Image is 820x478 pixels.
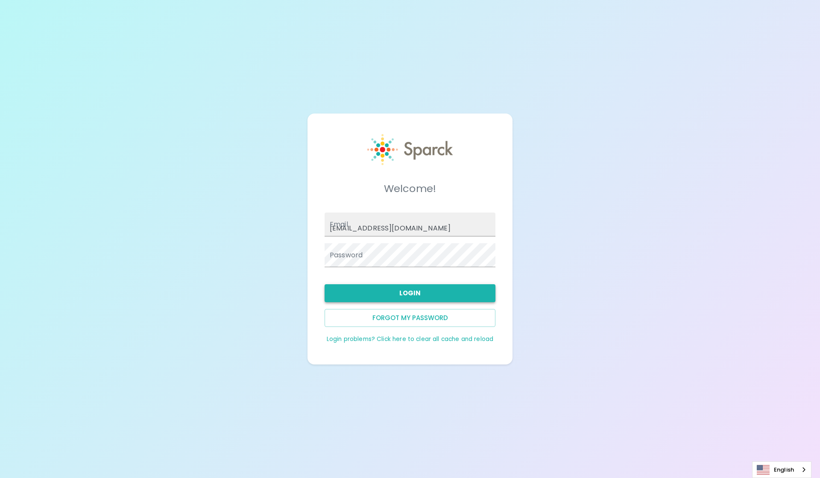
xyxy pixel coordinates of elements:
button: Login [325,284,495,302]
div: Language [752,461,811,478]
a: English [753,462,811,478]
img: Sparck logo [367,134,453,165]
aside: Language selected: English [752,461,811,478]
h5: Welcome! [325,182,495,195]
a: Login problems? Click here to clear all cache and reload [327,335,493,343]
button: Forgot my password [325,309,495,327]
